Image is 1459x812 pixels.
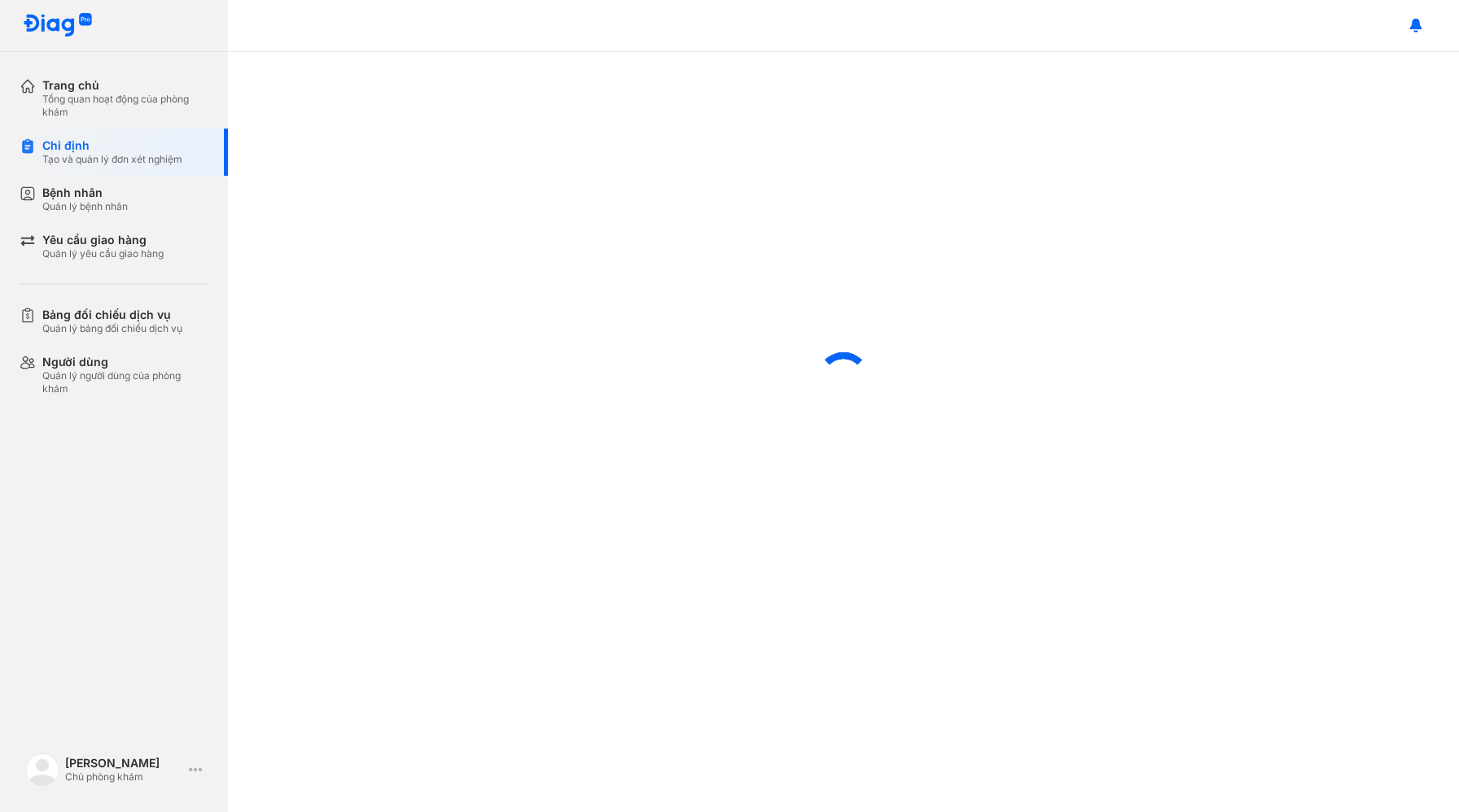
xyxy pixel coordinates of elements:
div: Chủ phòng khám [65,771,182,784]
div: Tổng quan hoạt động của phòng khám [42,93,208,119]
div: Tạo và quản lý đơn xét nghiệm [42,153,182,166]
div: Người dùng [42,355,208,369]
div: [PERSON_NAME] [65,756,182,771]
div: Quản lý yêu cầu giao hàng [42,247,164,260]
div: Quản lý bệnh nhân [42,200,128,213]
div: Trang chủ [42,78,208,93]
img: logo [23,13,93,38]
div: Yêu cầu giao hàng [42,233,164,247]
div: Bệnh nhân [42,186,128,200]
div: Quản lý người dùng của phòng khám [42,369,208,395]
div: Chỉ định [42,138,182,153]
div: Bảng đối chiếu dịch vụ [42,308,182,322]
img: logo [26,753,59,786]
div: Quản lý bảng đối chiếu dịch vụ [42,322,182,335]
